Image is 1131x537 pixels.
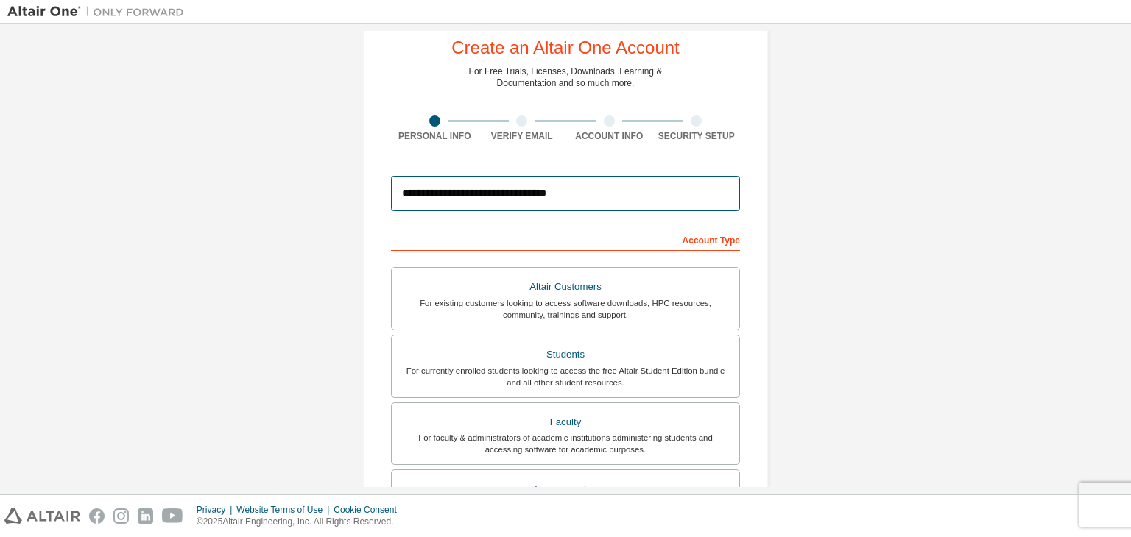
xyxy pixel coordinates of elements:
div: For faculty & administrators of academic institutions administering students and accessing softwa... [401,432,730,455]
div: Altair Customers [401,277,730,297]
div: For currently enrolled students looking to access the free Altair Student Edition bundle and all ... [401,365,730,388]
div: Create an Altair One Account [451,39,680,57]
div: Website Terms of Use [236,504,334,516]
div: Account Info [565,130,653,142]
div: Cookie Consent [334,504,405,516]
div: Everyone else [401,479,730,499]
div: Students [401,344,730,365]
img: youtube.svg [162,508,183,524]
img: altair_logo.svg [4,508,80,524]
img: Altair One [7,4,191,19]
p: © 2025 Altair Engineering, Inc. All Rights Reserved. [197,516,406,528]
div: For existing customers looking to access software downloads, HPC resources, community, trainings ... [401,297,730,321]
div: Personal Info [391,130,479,142]
div: Security Setup [653,130,741,142]
div: Verify Email [479,130,566,142]
img: linkedin.svg [138,508,153,524]
div: Faculty [401,412,730,433]
div: For Free Trials, Licenses, Downloads, Learning & Documentation and so much more. [469,65,663,89]
div: Privacy [197,504,236,516]
div: Account Type [391,227,740,251]
img: facebook.svg [89,508,105,524]
img: instagram.svg [113,508,129,524]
